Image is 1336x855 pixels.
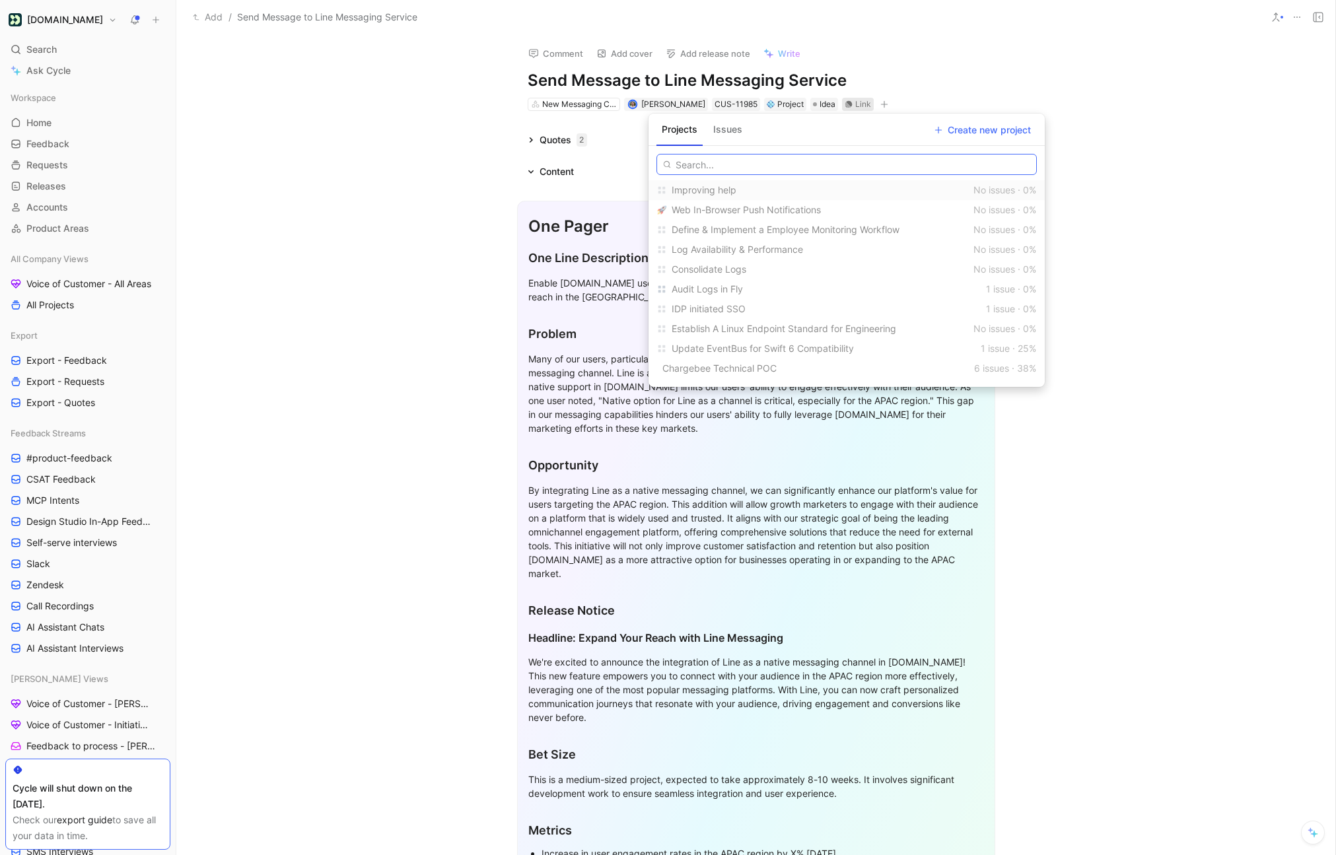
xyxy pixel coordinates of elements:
[672,204,821,215] span: Web In-Browser Push Notifications
[986,301,1036,317] div: 1 issue · 0%
[657,205,666,215] img: 🚀
[973,321,1036,337] div: No issues · 0%
[672,244,803,255] span: Log Availability & Performance
[672,323,896,334] span: Establish A Linux Endpoint Standard for Engineering
[672,343,854,354] span: Update EventBus for Swift 6 Compatibility
[656,119,703,140] button: Projects
[973,242,1036,257] div: No issues · 0%
[656,154,1037,175] input: Search...
[973,202,1036,218] div: No issues · 0%
[934,122,1031,138] span: Create new project
[662,362,777,374] span: Chargebee Technical POC
[672,263,746,275] span: Consolidate Logs
[708,119,748,140] button: Issues
[974,360,1036,376] div: 6 issues · 38%
[973,222,1036,238] div: No issues · 0%
[672,184,736,195] span: Improving help
[973,182,1036,198] div: No issues · 0%
[973,261,1036,277] div: No issues · 0%
[929,120,1037,140] button: Create new project
[672,224,899,235] span: Define & Implement a Employee Monitoring Workflow
[672,303,746,314] span: IDP initiated SSO
[986,281,1036,297] div: 1 issue · 0%
[672,283,743,294] span: Audit Logs in Fly
[981,341,1036,357] div: 1 issue · 25%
